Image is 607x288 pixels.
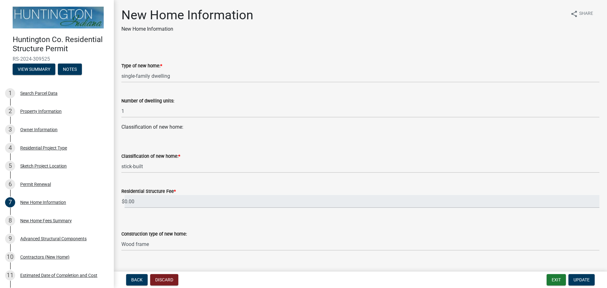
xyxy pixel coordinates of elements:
[121,8,253,23] h1: New Home Information
[20,91,58,95] div: Search Parcel Data
[20,236,87,241] div: Advanced Structural Components
[20,164,67,168] div: Sketch Project Location
[568,274,595,285] button: Update
[20,109,62,113] div: Property Information
[570,10,578,18] i: share
[5,143,15,153] div: 4
[13,56,101,62] span: RS-2024-309525
[20,146,67,150] div: Residential Project Type
[121,25,253,33] p: New Home Information
[5,161,15,171] div: 5
[547,274,566,285] button: Exit
[121,189,176,194] label: Residential Structure Fee
[58,67,82,72] wm-modal-confirm: Notes
[565,8,598,20] button: shareShare
[579,10,593,18] span: Share
[5,234,15,244] div: 9
[5,197,15,207] div: 7
[20,200,66,205] div: New Home Information
[121,99,174,103] label: Number of dwelling units:
[5,106,15,116] div: 2
[20,273,97,278] div: Estimated Date of Completion and Cost
[13,67,55,72] wm-modal-confirm: Summary
[150,274,178,285] button: Discard
[5,270,15,280] div: 11
[20,218,72,223] div: New Home Fees Summary
[121,64,162,68] label: Type of new home:
[5,125,15,135] div: 3
[5,179,15,189] div: 6
[58,64,82,75] button: Notes
[20,255,70,259] div: Contractors (New Home)
[13,7,104,28] img: Huntington County, Indiana
[126,274,148,285] button: Back
[13,35,109,53] h4: Huntington Co. Residential Structure Permit
[20,127,58,132] div: Owner Information
[121,123,599,131] div: Classification of new home:
[121,232,187,236] label: Construction type of new home:
[121,195,125,208] span: $
[131,277,143,282] span: Back
[20,182,51,187] div: Permit Renewal
[5,216,15,226] div: 8
[121,154,180,159] label: Classification of new home:
[573,277,590,282] span: Update
[5,252,15,262] div: 10
[13,64,55,75] button: View Summary
[5,88,15,98] div: 1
